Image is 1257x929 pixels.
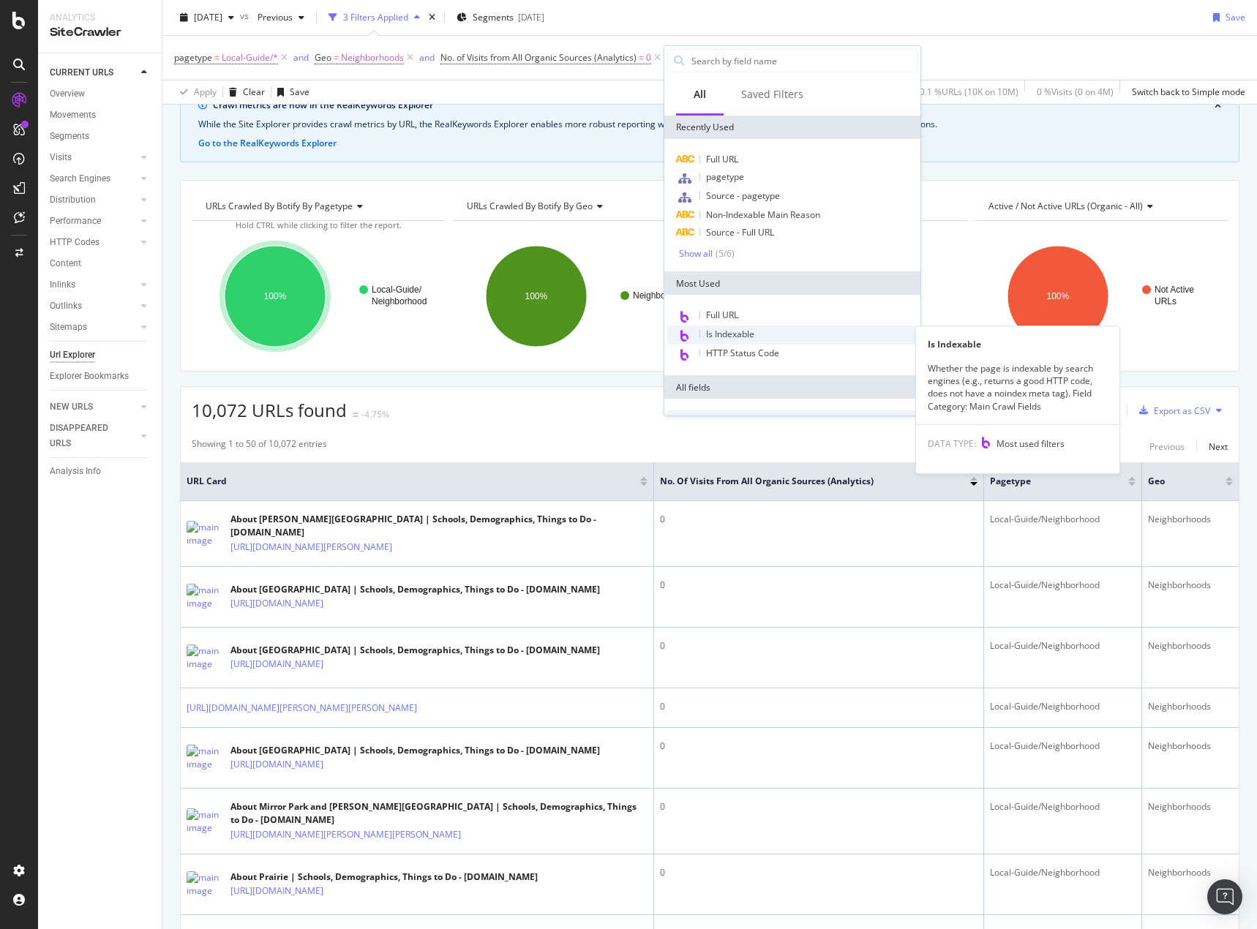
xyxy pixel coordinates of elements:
div: 0 [660,700,978,713]
div: Export as CSV [1154,405,1210,417]
span: pagetype [990,475,1106,488]
span: URL Card [187,475,637,488]
text: Local-Guide/ [372,285,422,295]
div: info banner [180,86,1239,162]
div: Local-Guide/Neighborhood [990,866,1136,879]
img: main image [187,584,223,610]
a: Distribution [50,192,137,208]
button: Segments[DATE] [451,6,550,29]
h4: Active / Not Active URLs [986,195,1215,218]
a: [URL][DOMAIN_NAME] [230,884,323,898]
div: Performance [50,214,101,229]
svg: A chart. [192,233,446,360]
div: DISAPPEARED URLS [50,421,124,451]
div: 0 [660,639,978,652]
div: Apply [194,86,217,98]
div: Overview [50,86,85,102]
div: Segments [50,129,89,144]
span: Most used filters [997,437,1065,450]
span: Neighborhoods [341,48,404,68]
div: 0 [660,866,978,879]
span: Active / Not Active URLs (organic - all) [988,200,1143,212]
div: Neighborhoods [1148,579,1233,592]
span: Local-Guide/* [222,48,278,68]
span: Segments [473,11,514,23]
button: Export as CSV [1133,399,1210,422]
text: Neighborhoods [633,290,692,301]
div: times [426,10,438,25]
div: Saved Filters [741,87,803,102]
div: About [PERSON_NAME][GEOGRAPHIC_DATA] | Schools, Demographics, Things to Do - [DOMAIN_NAME] [230,513,648,539]
button: and [293,50,309,64]
img: main image [187,745,223,771]
div: Neighborhoods [1148,700,1233,713]
a: Movements [50,108,151,123]
a: NEW URLS [50,399,137,415]
span: 0 [646,48,651,68]
div: CURRENT URLS [50,65,113,80]
div: Local-Guide/Neighborhood [990,513,1136,526]
div: Distribution [50,192,96,208]
a: Inlinks [50,277,137,293]
div: A chart. [975,233,1228,360]
button: Previous [1149,437,1185,455]
div: [DATE] [518,11,544,23]
span: Source - pagetype [706,189,780,202]
span: URLs Crawled By Botify By pagetype [206,200,353,212]
img: main image [187,808,223,835]
div: NEW URLS [50,399,93,415]
div: About Prairie | Schools, Demographics, Things to Do - [DOMAIN_NAME] [230,870,538,884]
div: Local-Guide/Neighborhood [990,700,1136,713]
span: URLs Crawled By Botify By geo [467,200,593,212]
div: 0 [660,513,978,526]
span: Full URL [706,153,738,165]
span: Previous [252,11,293,23]
input: Search by field name [690,50,917,72]
span: HTTP Status Code [706,347,779,359]
div: Show all [679,249,713,259]
div: Analytics [50,12,150,24]
div: About [GEOGRAPHIC_DATA] | Schools, Demographics, Things to Do - [DOMAIN_NAME] [230,744,600,757]
div: Inlinks [50,277,75,293]
a: Url Explorer [50,347,151,363]
a: Outlinks [50,298,137,314]
div: Neighborhoods [1148,740,1233,753]
a: Overview [50,86,151,102]
span: DATA TYPE: [928,437,976,450]
div: Neighborhoods [1148,800,1233,813]
div: Recently Used [664,116,920,139]
div: Local-Guide/Neighborhood [990,579,1136,592]
img: main image [187,871,223,898]
a: [URL][DOMAIN_NAME] [230,757,323,772]
a: CURRENT URLS [50,65,137,80]
div: Analysis Info [50,464,101,479]
a: [URL][DOMAIN_NAME][PERSON_NAME][PERSON_NAME] [187,701,417,715]
div: Explorer Bookmarks [50,369,129,384]
div: Neighborhoods [1148,639,1233,652]
div: SiteCrawler [50,24,150,41]
div: Movements [50,108,96,123]
div: While the Site Explorer provides crawl metrics by URL, the RealKeywords Explorer enables more rob... [198,118,1221,131]
span: Full URL [706,309,738,321]
span: = [214,51,219,64]
text: 100% [1046,291,1069,301]
button: and [419,50,435,64]
span: Is Indexable [706,328,754,340]
a: DISAPPEARED URLS [50,421,137,451]
svg: A chart. [453,233,707,360]
a: [URL][DOMAIN_NAME][PERSON_NAME][PERSON_NAME] [230,827,461,842]
div: HTTP Codes [50,235,100,250]
div: 0 [660,579,978,592]
div: 0.1 % URLs ( 10K on 10M ) [920,86,1018,98]
a: Performance [50,214,137,229]
span: 2025 Oct. 5th [194,11,222,23]
text: URLs [1155,296,1177,306]
text: Neighborhood [372,296,427,306]
span: 10,072 URLs found [192,398,347,422]
div: Outlinks [50,298,82,314]
button: [DATE] [174,6,240,29]
button: Save [1207,6,1245,29]
div: Save [290,86,309,98]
